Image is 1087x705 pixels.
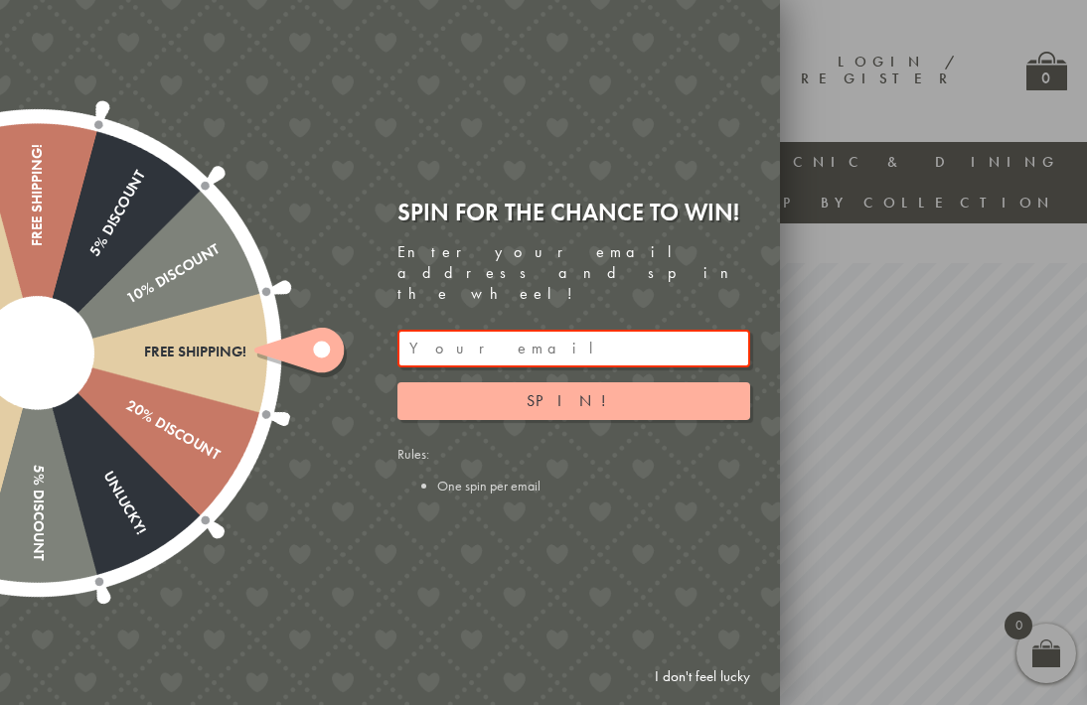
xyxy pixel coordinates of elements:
span: Spin! [527,390,621,411]
a: I don't feel lucky [645,658,760,695]
div: Spin for the chance to win! [397,197,750,227]
div: 20% Discount [33,346,222,465]
div: 5% Discount [29,352,46,561]
button: Spin! [397,382,750,420]
div: Rules: [397,445,750,494]
input: Your email [397,330,750,367]
div: Enter your email address and spin the wheel! [397,242,750,304]
div: Unlucky! [30,349,149,537]
div: Free shipping! [29,144,46,352]
li: One spin per email [437,477,750,494]
div: 10% Discount [33,241,222,360]
div: 5% Discount [30,168,149,356]
div: Free shipping! [38,344,246,360]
